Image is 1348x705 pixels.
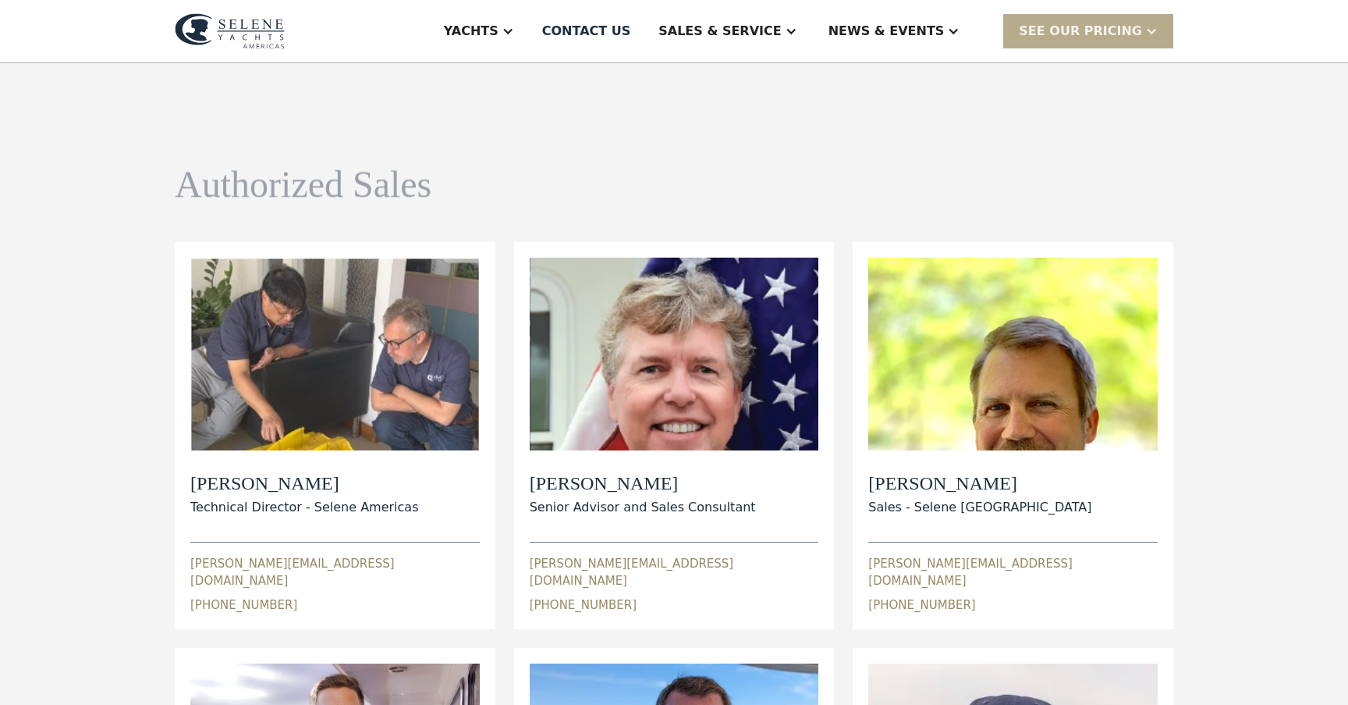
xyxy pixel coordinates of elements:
[868,258,1158,614] div: [PERSON_NAME]Sales - Selene [GEOGRAPHIC_DATA][PERSON_NAME][EMAIL_ADDRESS][DOMAIN_NAME][PHONE_NUMBER]
[530,555,819,590] div: [PERSON_NAME][EMAIL_ADDRESS][DOMAIN_NAME]
[868,555,1158,590] div: [PERSON_NAME][EMAIL_ADDRESS][DOMAIN_NAME]
[530,498,756,517] div: Senior Advisor and Sales Consultant
[1003,14,1173,48] div: SEE Our Pricing
[530,596,637,614] div: [PHONE_NUMBER]
[868,596,975,614] div: [PHONE_NUMBER]
[175,13,285,49] img: logo
[868,498,1091,517] div: Sales - Selene [GEOGRAPHIC_DATA]
[190,498,418,517] div: Technical Director - Selene Americas
[542,22,631,41] div: Contact US
[658,22,781,41] div: Sales & Service
[444,22,498,41] div: Yachts
[530,258,819,614] div: [PERSON_NAME]Senior Advisor and Sales Consultant[PERSON_NAME][EMAIL_ADDRESS][DOMAIN_NAME][PHONE_N...
[175,164,431,205] h1: Authorized Sales
[190,258,480,614] div: [PERSON_NAME]Technical Director - Selene Americas[PERSON_NAME][EMAIL_ADDRESS][DOMAIN_NAME][PHONE_...
[828,22,945,41] div: News & EVENTS
[190,596,297,614] div: [PHONE_NUMBER]
[190,555,480,590] div: [PERSON_NAME][EMAIL_ADDRESS][DOMAIN_NAME]
[868,472,1091,495] h2: [PERSON_NAME]
[530,472,756,495] h2: [PERSON_NAME]
[190,472,418,495] h2: [PERSON_NAME]
[1019,22,1142,41] div: SEE Our Pricing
